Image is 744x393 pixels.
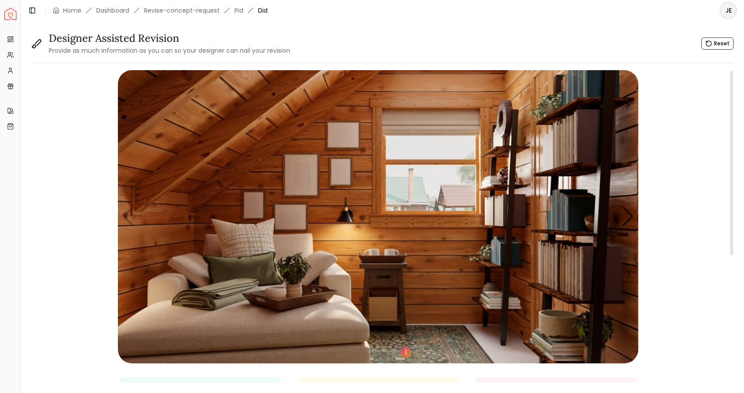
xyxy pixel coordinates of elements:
a: Pid [235,6,243,15]
a: Revise-concept-request [144,6,220,15]
h3: Designer Assisted Revision [49,31,290,45]
div: Next slide [622,207,634,226]
small: Provide as much information as you can so your designer can nail your revision [49,46,290,55]
div: Carousel [118,70,638,363]
button: JE [720,2,737,19]
a: Home [63,6,81,15]
span: Did [258,6,268,15]
nav: breadcrumb [53,6,268,15]
a: Dashboard [96,6,129,15]
span: JE [721,3,736,18]
img: Spacejoy Logo [4,8,17,20]
img: 68aa2a15e529cb001245ef5d [118,70,638,363]
div: 1 / 5 [118,70,638,363]
button: Reset [701,37,734,50]
a: Spacejoy [4,8,17,20]
div: 1 [401,347,411,358]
